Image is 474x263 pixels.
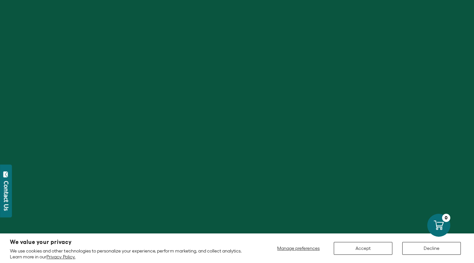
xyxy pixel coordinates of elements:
p: We use cookies and other technologies to personalize your experience, perform marketing, and coll... [10,248,250,260]
div: 0 [442,214,450,222]
div: Contact Us [3,181,10,211]
span: Manage preferences [277,246,320,251]
a: Privacy Policy. [46,254,75,259]
h2: We value your privacy [10,239,250,245]
button: Decline [402,242,461,255]
button: Manage preferences [273,242,324,255]
button: Accept [334,242,392,255]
